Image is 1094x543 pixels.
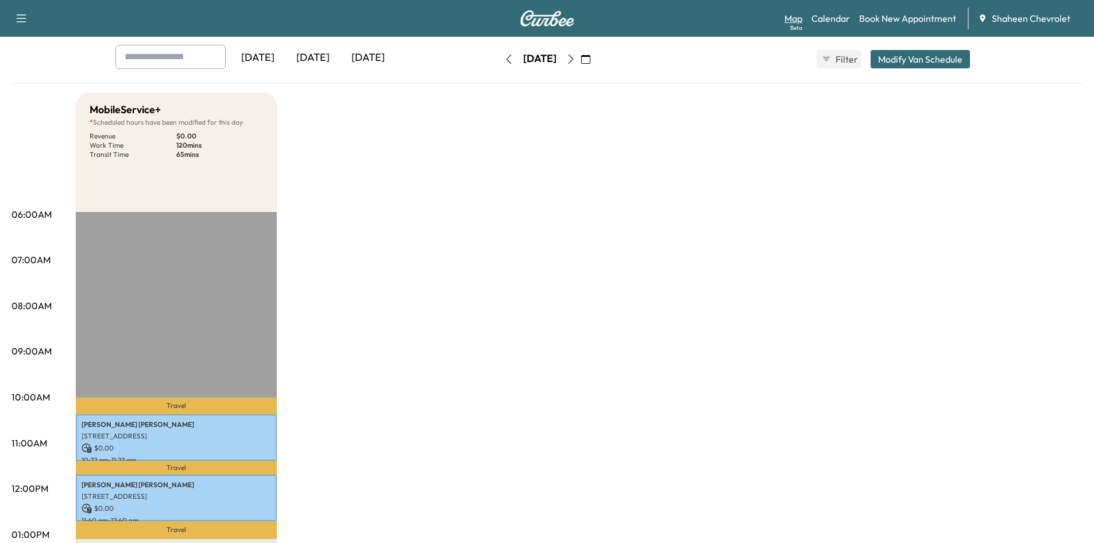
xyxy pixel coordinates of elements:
div: [DATE] [285,45,341,71]
a: MapBeta [784,11,802,25]
p: 65 mins [176,150,263,159]
p: 11:40 am - 12:40 pm [82,516,271,525]
p: Travel [76,461,277,475]
a: Calendar [811,11,850,25]
img: Curbee Logo [520,10,575,26]
p: 120 mins [176,141,263,150]
div: [DATE] [230,45,285,71]
p: [STREET_ADDRESS] [82,492,271,501]
div: Beta [790,24,802,32]
p: 10:00AM [11,390,50,404]
p: Revenue [90,132,176,141]
p: 11:00AM [11,436,47,450]
button: Modify Van Schedule [871,50,970,68]
div: [DATE] [341,45,396,71]
p: 08:00AM [11,299,52,313]
p: Transit Time [90,150,176,159]
p: 01:00PM [11,527,49,541]
p: Work Time [90,141,176,150]
p: [PERSON_NAME] [PERSON_NAME] [82,420,271,429]
a: Book New Appointment [859,11,956,25]
p: 09:00AM [11,344,52,358]
p: $ 0.00 [82,503,271,514]
div: [DATE] [523,52,556,66]
p: Scheduled hours have been modified for this day [90,118,263,127]
p: $ 0.00 [82,443,271,453]
p: Travel [76,521,277,539]
span: Filter [836,52,856,66]
p: 12:00PM [11,482,48,495]
button: Filter [817,50,861,68]
p: Travel [76,398,277,415]
p: 10:22 am - 11:22 am [82,456,271,465]
h5: MobileService+ [90,102,161,118]
p: 06:00AM [11,207,52,221]
p: [PERSON_NAME] [PERSON_NAME] [82,480,271,490]
p: 07:00AM [11,253,51,267]
span: Shaheen Chevrolet [992,11,1070,25]
p: $ 0.00 [176,132,263,141]
p: [STREET_ADDRESS] [82,432,271,441]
